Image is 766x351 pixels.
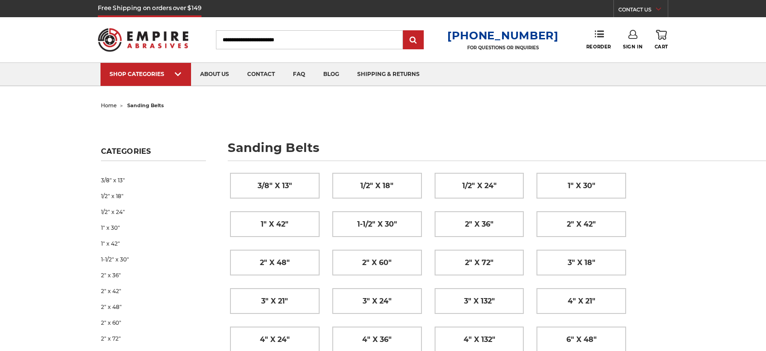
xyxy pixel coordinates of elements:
a: 2" x 48" [101,299,206,315]
a: 1-1/2" x 30" [333,212,421,237]
a: 2" x 60" [101,315,206,331]
span: 3" x 21" [261,294,288,309]
a: 1" x 30" [537,173,626,198]
h5: Categories [101,147,206,161]
a: faq [284,63,314,86]
a: 1/2" x 24" [101,204,206,220]
span: Reorder [586,44,611,50]
span: 4" x 24" [260,332,290,347]
a: 3/8" x 13" [230,173,319,198]
a: blog [314,63,348,86]
span: 2" x 72" [465,255,493,270]
a: Reorder [586,30,611,49]
a: 1-1/2" x 30" [101,251,206,267]
a: 3/8" x 13" [101,172,206,188]
a: home [101,102,117,109]
span: 1" x 42" [261,217,288,232]
a: 1" x 42" [101,236,206,251]
a: contact [238,63,284,86]
a: 1" x 42" [230,212,319,237]
span: 2" x 42" [567,217,596,232]
span: 2" x 60" [362,255,392,270]
a: 2" x 42" [101,283,206,299]
span: Sign In [623,44,642,50]
span: 1-1/2" x 30" [357,217,397,232]
span: 1/2" x 18" [360,178,393,194]
span: 1" x 30" [568,178,595,194]
a: 2" x 36" [101,267,206,283]
a: shipping & returns [348,63,429,86]
span: 6" x 48" [566,332,597,347]
input: Submit [404,31,422,49]
img: Empire Abrasives [98,22,188,57]
a: 2" x 72" [435,250,524,275]
p: FOR QUESTIONS OR INQUIRIES [447,45,559,51]
a: 3" x 132" [435,289,524,313]
a: Cart [655,30,668,50]
a: about us [191,63,238,86]
span: 2" x 48" [260,255,290,270]
a: 1" x 30" [101,220,206,236]
span: 3" x 132" [464,294,495,309]
a: 1/2" x 24" [435,173,524,198]
a: 2" x 42" [537,212,626,237]
div: SHOP CATEGORIES [110,71,182,77]
a: 3" x 18" [537,250,626,275]
a: 1/2" x 18" [101,188,206,204]
span: 3/8" x 13" [258,178,292,194]
a: 4" x 21" [537,289,626,313]
span: 2" x 36" [465,217,493,232]
a: 2" x 60" [333,250,421,275]
a: 3" x 21" [230,289,319,313]
a: CONTACT US [618,5,668,17]
a: 2" x 48" [230,250,319,275]
a: 2" x 36" [435,212,524,237]
span: sanding belts [127,102,164,109]
a: 3" x 24" [333,289,421,313]
a: 2" x 72" [101,331,206,346]
span: 1/2" x 24" [462,178,497,194]
a: [PHONE_NUMBER] [447,29,559,42]
span: 4" x 21" [568,294,595,309]
span: 4" x 36" [362,332,392,347]
a: 1/2" x 18" [333,173,421,198]
span: 4" x 132" [464,332,495,347]
span: 3" x 18" [568,255,595,270]
span: 3" x 24" [363,294,392,309]
span: Cart [655,44,668,50]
